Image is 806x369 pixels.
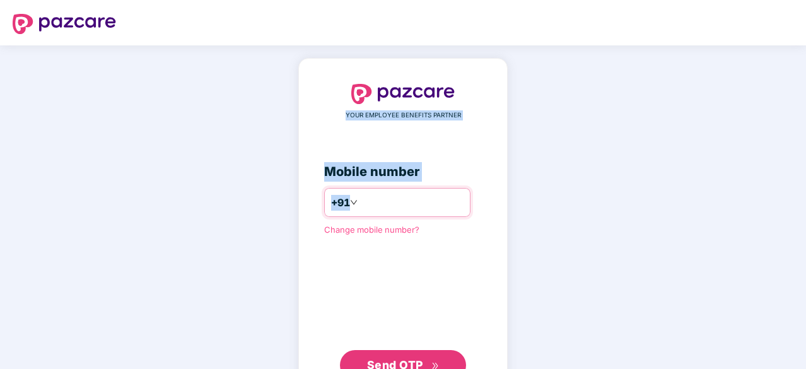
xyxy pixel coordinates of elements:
img: logo [351,84,455,104]
a: Change mobile number? [324,225,419,235]
img: logo [13,14,116,34]
div: Mobile number [324,162,482,182]
span: YOUR EMPLOYEE BENEFITS PARTNER [346,110,461,120]
span: down [350,199,358,206]
span: +91 [331,195,350,211]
